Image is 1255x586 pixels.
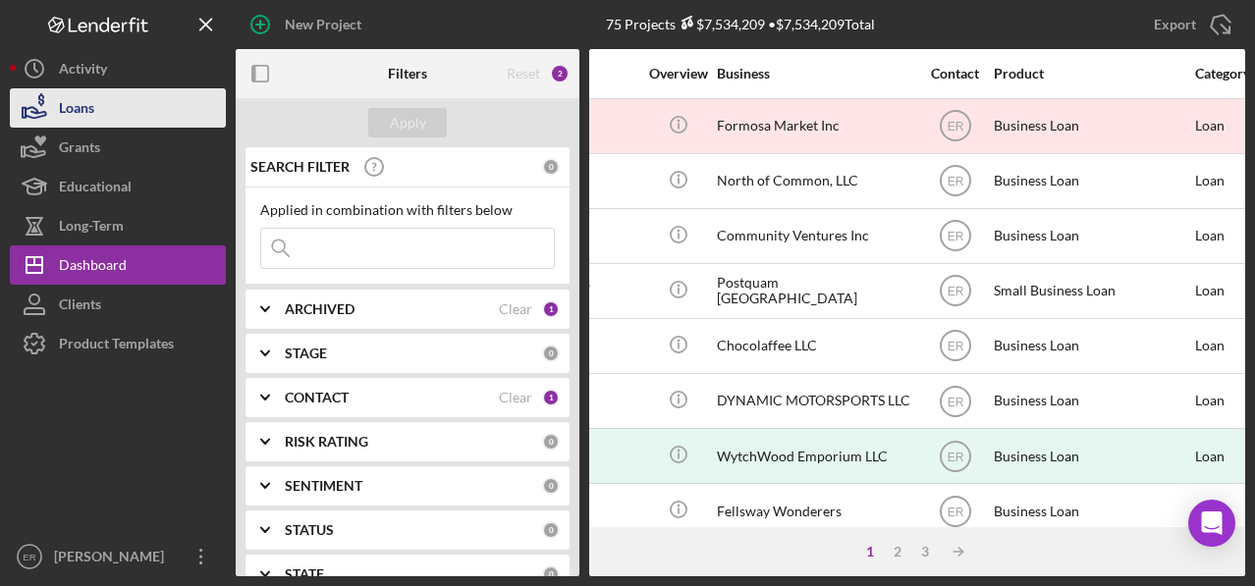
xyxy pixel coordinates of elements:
div: Postquam [GEOGRAPHIC_DATA] [717,265,913,317]
div: Business Loan [994,210,1190,262]
div: 1 [542,389,560,406]
div: DYNAMIC MOTORSPORTS LLC [717,375,913,427]
div: 2 [884,544,911,559]
div: Business Loan [994,485,1190,537]
div: [PERSON_NAME] [49,537,177,581]
div: Applied in combination with filters below [260,202,555,218]
b: CONTACT [285,390,349,405]
div: Reset [507,66,540,81]
button: Product Templates [10,324,226,363]
text: ER [947,230,963,243]
div: Business Loan [994,320,1190,372]
div: WytchWood Emporium LLC [717,430,913,482]
div: Open Intercom Messenger [1188,500,1235,547]
div: 1 [856,544,884,559]
text: ER [947,285,963,298]
button: Educational [10,167,226,206]
div: 0 [542,345,560,362]
div: 0 [542,477,560,495]
div: Business [717,66,913,81]
text: ER [947,120,963,133]
button: Loans [10,88,226,128]
text: ER [947,450,963,463]
div: Business Loan [994,375,1190,427]
div: Business Loan [994,100,1190,152]
div: Dashboard [59,245,127,290]
button: ER[PERSON_NAME] [10,537,226,576]
button: Grants [10,128,226,167]
text: ER [947,395,963,408]
div: 0 [542,565,560,583]
text: ER [947,505,963,518]
div: 1 [542,300,560,318]
div: Community Ventures Inc [717,210,913,262]
div: Grants [59,128,100,172]
text: ER [23,552,35,562]
text: ER [947,340,963,353]
div: 0 [542,433,560,451]
div: Business Loan [994,430,1190,482]
div: Chocolaffee LLC [717,320,913,372]
div: 0 [542,521,560,539]
button: Activity [10,49,226,88]
b: RISK RATING [285,434,368,450]
div: Product [994,66,1190,81]
div: Clear [499,390,532,405]
div: Clients [59,285,101,329]
div: Activity [59,49,107,93]
div: North of Common, LLC [717,155,913,207]
div: 0 [542,158,560,176]
div: Product Templates [59,324,174,368]
div: Educational [59,167,132,211]
div: Small Business Loan [994,265,1190,317]
div: Formosa Market Inc [717,100,913,152]
text: ER [947,175,963,188]
button: Dashboard [10,245,226,285]
div: Clear [499,301,532,317]
div: Fellsway Wonderers [717,485,913,537]
div: 3 [911,544,939,559]
b: Filters [388,66,427,81]
button: Export [1134,5,1245,44]
div: Loans [59,88,94,133]
div: 2 [550,64,570,83]
b: STATE [285,566,324,582]
b: ARCHIVED [285,301,355,317]
div: $7,534,209 [676,16,765,32]
button: Clients [10,285,226,324]
b: STAGE [285,346,327,361]
div: Business Loan [994,155,1190,207]
b: SEARCH FILTER [250,159,350,175]
div: Export [1154,5,1196,44]
b: SENTIMENT [285,478,362,494]
button: Apply [368,108,447,137]
b: STATUS [285,522,334,538]
button: Long-Term [10,206,226,245]
div: Contact [918,66,992,81]
button: New Project [236,5,381,44]
div: Apply [390,108,426,137]
div: Overview [641,66,715,81]
div: New Project [285,5,361,44]
div: Long-Term [59,206,124,250]
div: 75 Projects • $7,534,209 Total [606,16,875,32]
